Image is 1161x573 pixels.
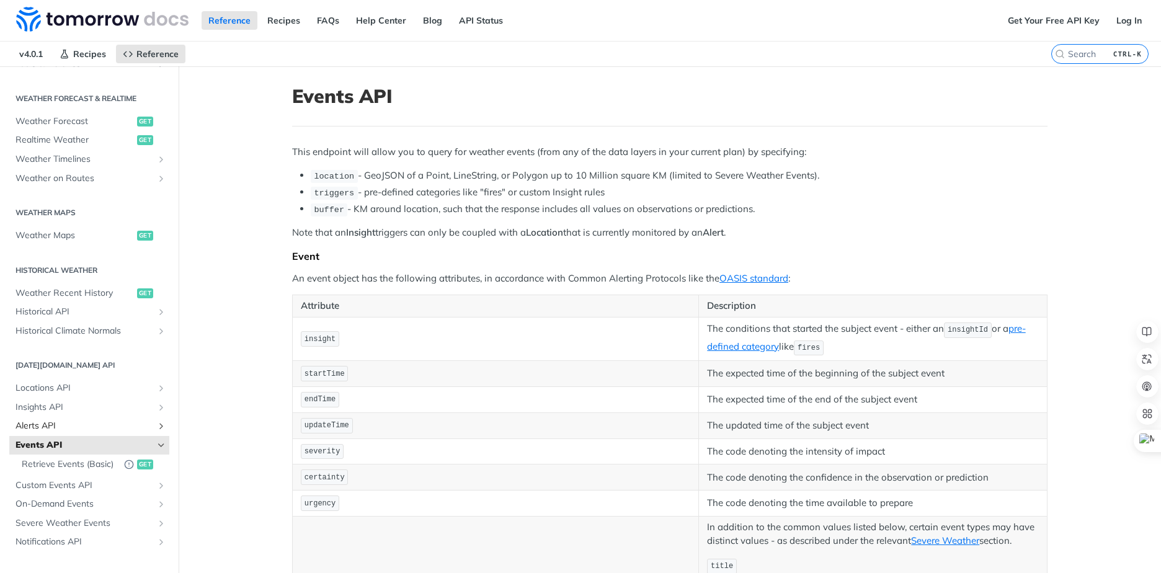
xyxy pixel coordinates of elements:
[1055,49,1065,59] svg: Search
[911,535,979,546] a: Severe Weather
[707,321,1039,357] p: The conditions that started the subject event - either an or a like
[1001,11,1106,30] a: Get Your Free API Key
[137,117,153,127] span: get
[16,7,189,32] img: Tomorrow.io Weather API Docs
[9,112,169,131] a: Weather Forecastget
[707,419,1039,433] p: The updated time of the subject event
[156,383,166,393] button: Show subpages for Locations API
[16,517,153,530] span: Severe Weather Events
[9,476,169,495] a: Custom Events APIShow subpages for Custom Events API
[9,226,169,245] a: Weather Mapsget
[16,498,153,510] span: On-Demand Events
[9,322,169,340] a: Historical Climate NormalsShow subpages for Historical Climate Normals
[452,11,510,30] a: API Status
[9,150,169,169] a: Weather TimelinesShow subpages for Weather Timelines
[798,344,820,352] span: fires
[53,45,113,63] a: Recipes
[311,185,1048,200] li: - pre-defined categories like "fires" or custom Insight rules
[16,455,169,474] a: Retrieve Events (Basic)Deprecated Endpointget
[305,421,349,430] span: updateTime
[707,393,1039,407] p: The expected time of the end of the subject event
[156,537,166,547] button: Show subpages for Notifications API
[305,499,336,508] span: urgency
[16,420,153,432] span: Alerts API
[711,562,733,571] span: title
[156,154,166,164] button: Show subpages for Weather Timelines
[349,11,413,30] a: Help Center
[16,172,153,185] span: Weather on Routes
[16,536,153,548] span: Notifications API
[16,287,134,300] span: Weather Recent History
[707,471,1039,485] p: The code denoting the confidence in the observation or prediction
[314,172,354,181] span: location
[292,145,1048,159] p: This endpoint will allow you to query for weather events (from any of the data layers in your cur...
[305,473,345,482] span: certainty
[16,439,153,451] span: Events API
[305,447,340,456] span: severity
[292,272,1048,286] p: An event object has the following attributes, in accordance with Common Alerting Protocols like t...
[9,265,169,276] h2: Historical Weather
[137,231,153,241] span: get
[311,202,1048,216] li: - KM around location, such that the response includes all values on observations or predictions.
[156,307,166,317] button: Show subpages for Historical API
[719,272,788,284] a: OASIS standard
[22,458,118,471] span: Retrieve Events (Basic)
[16,153,153,166] span: Weather Timelines
[9,93,169,104] h2: Weather Forecast & realtime
[16,479,153,492] span: Custom Events API
[137,460,153,469] span: get
[305,370,345,378] span: startTime
[116,45,185,63] a: Reference
[305,335,336,344] span: insight
[9,284,169,303] a: Weather Recent Historyget
[292,226,1048,240] p: Note that an triggers can only be coupled with a that is currently monitored by an .
[16,401,153,414] span: Insights API
[301,299,690,313] p: Attribute
[156,421,166,431] button: Show subpages for Alerts API
[73,48,106,60] span: Recipes
[156,174,166,184] button: Show subpages for Weather on Routes
[137,135,153,145] span: get
[156,481,166,491] button: Show subpages for Custom Events API
[16,115,134,128] span: Weather Forecast
[707,299,1039,313] p: Description
[156,440,166,450] button: Hide subpages for Events API
[9,169,169,188] a: Weather on RoutesShow subpages for Weather on Routes
[16,325,153,337] span: Historical Climate Normals
[292,250,1048,262] div: Event
[260,11,307,30] a: Recipes
[137,288,153,298] span: get
[9,417,169,435] a: Alerts APIShow subpages for Alerts API
[310,11,346,30] a: FAQs
[16,306,153,318] span: Historical API
[311,169,1048,183] li: - GeoJSON of a Point, LineString, or Polygon up to 10 Million square KM (limited to Severe Weathe...
[314,189,354,198] span: triggers
[9,533,169,551] a: Notifications APIShow subpages for Notifications API
[16,382,153,394] span: Locations API
[156,326,166,336] button: Show subpages for Historical Climate Normals
[9,495,169,513] a: On-Demand EventsShow subpages for On-Demand Events
[124,458,134,471] button: Deprecated Endpoint
[703,226,724,238] strong: Alert
[156,499,166,509] button: Show subpages for On-Demand Events
[1110,48,1145,60] kbd: CTRL-K
[136,48,179,60] span: Reference
[707,366,1039,381] p: The expected time of the beginning of the subject event
[202,11,257,30] a: Reference
[9,436,169,455] a: Events APIHide subpages for Events API
[526,226,563,238] strong: Location
[707,445,1039,459] p: The code denoting the intensity of impact
[9,207,169,218] h2: Weather Maps
[9,398,169,417] a: Insights APIShow subpages for Insights API
[9,379,169,398] a: Locations APIShow subpages for Locations API
[346,226,375,238] strong: Insight
[9,514,169,533] a: Severe Weather EventsShow subpages for Severe Weather Events
[948,326,988,334] span: insightId
[9,303,169,321] a: Historical APIShow subpages for Historical API
[707,520,1039,548] p: In addition to the common values listed below, certain event types may have distinct values - as ...
[707,496,1039,510] p: The code denoting the time available to prepare
[16,134,134,146] span: Realtime Weather
[156,518,166,528] button: Show subpages for Severe Weather Events
[16,229,134,242] span: Weather Maps
[314,205,344,215] span: buffer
